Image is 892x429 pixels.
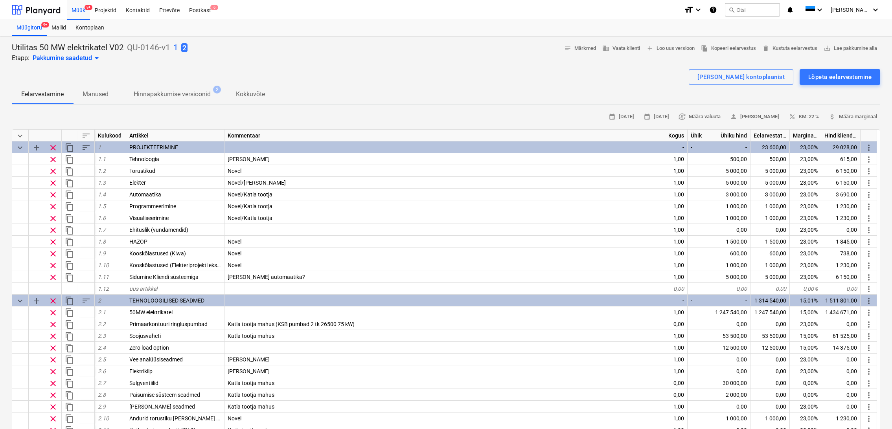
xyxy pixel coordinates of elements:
div: - [656,295,688,306]
div: 23,00% [790,318,821,330]
span: Rohkem toiminguid [864,167,874,176]
div: 1 511 801,00 [821,295,861,306]
div: 0,00 [711,283,750,295]
div: 23,00% [790,412,821,424]
div: 0,00 [656,318,688,330]
div: 0,00 [711,354,750,365]
span: Dubleeri rida [65,343,74,353]
div: Kommentaar [224,130,656,141]
div: 61 525,00 [821,330,861,342]
span: Dubleeri rida [65,390,74,400]
i: keyboard_arrow_down [871,5,880,15]
div: 1 247 540,00 [711,306,750,318]
div: - [688,141,711,153]
p: Manused [83,90,109,99]
div: 0,00 [711,224,750,236]
span: Dubleeri rida [65,402,74,412]
span: Eemalda rida [48,143,58,152]
span: Rohkem toiminguid [864,202,874,211]
div: 23,00% [790,200,821,212]
div: 1,00 [656,365,688,377]
span: Dubleeri rida [65,308,74,317]
div: 0,00 [750,283,790,295]
div: 0,00 [821,401,861,412]
div: 600,00 [711,247,750,259]
div: 23,00% [790,259,821,271]
div: 15,00% [790,330,821,342]
div: 1,00 [656,330,688,342]
div: 23,00% [790,354,821,365]
div: 0,00 [821,389,861,401]
div: 0,00 [821,377,861,389]
i: keyboard_arrow_down [693,5,703,15]
span: Eemalda rida [48,414,58,423]
button: Loo uus versioon [643,42,698,55]
div: 1 500,00 [711,236,750,247]
div: 15,00% [790,342,821,354]
div: Marginaal, % [790,130,821,141]
div: 1,00 [656,189,688,200]
span: [PERSON_NAME] [831,7,870,13]
span: Rohkem toiminguid [864,414,874,423]
div: 23,00% [790,177,821,189]
div: 600,00 [750,247,790,259]
div: 0,00% [790,283,821,295]
span: Rohkem toiminguid [864,273,874,282]
div: 1 000,00 [711,200,750,212]
button: 2 [181,42,188,53]
span: 1.4 [98,191,106,198]
span: Dubleeri kategooriat [65,143,74,152]
div: 500,00 [711,153,750,165]
span: Rohkem toiminguid [864,284,874,294]
span: Rohkem toiminguid [864,332,874,341]
span: Rohkem toiminguid [864,155,874,164]
span: Rohkem toiminguid [864,390,874,400]
div: Ühik [688,130,711,141]
div: 1 845,00 [821,236,861,247]
div: 23,00% [790,165,821,177]
div: 1,00 [656,200,688,212]
span: Dubleeri rida [65,190,74,200]
div: [PERSON_NAME] kontoplaanist [697,72,785,82]
div: 23,00% [790,224,821,236]
div: 1 000,00 [750,412,790,424]
span: Rohkem toiminguid [864,214,874,223]
div: 15,01% [790,295,821,306]
span: Eemalda rida [48,379,58,388]
div: Lõpeta eelarvestamine [808,72,872,82]
p: Kokkuvõte [236,90,265,99]
span: Dubleeri rida [65,367,74,376]
span: Eemalda rida [48,402,58,412]
button: [PERSON_NAME] kontoplaanist [689,69,793,85]
span: Kustuta eelarvestus [762,44,817,53]
span: Eemalda rida [48,155,58,164]
span: Sorteeri read kategooriasiseselt [81,143,91,152]
i: Abikeskus [709,5,717,15]
div: 6 150,00 [821,165,861,177]
div: 0,00 [750,318,790,330]
button: 1 [173,42,178,53]
span: Dubleeri rida [65,355,74,365]
span: Dubleeri rida [65,320,74,329]
span: 1.3 [98,180,106,186]
div: 1,00 [656,342,688,354]
div: 23,00% [790,365,821,377]
span: Eemalda rida [48,214,58,223]
span: Eemalda rida [48,225,58,235]
span: Dubleeri rida [65,202,74,211]
div: 1 000,00 [711,212,750,224]
div: 1 000,00 [750,259,790,271]
div: 23,00% [790,236,821,247]
div: 1,00 [656,177,688,189]
div: 14 375,00 [821,342,861,354]
div: 1 230,00 [821,212,861,224]
a: Mallid [47,20,71,36]
span: Rohkem toiminguid [864,308,874,317]
span: Dubleeri rida [65,414,74,423]
span: Eemalda rida [48,202,58,211]
div: 5 000,00 [711,271,750,283]
div: 1 434 671,00 [821,306,861,318]
span: Dubleeri rida [65,155,74,164]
